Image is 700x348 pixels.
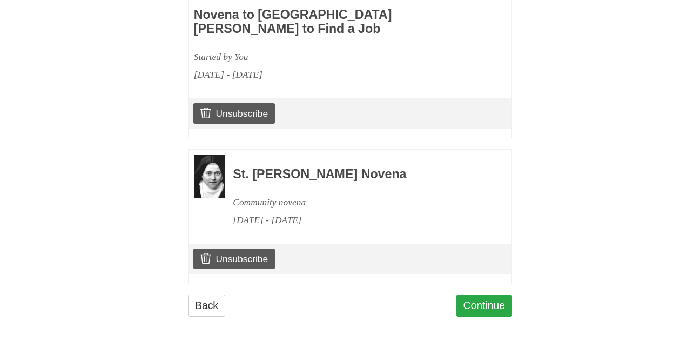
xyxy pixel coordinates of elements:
[194,66,443,84] div: [DATE] - [DATE]
[193,249,275,269] a: Unsubscribe
[456,295,513,317] a: Continue
[194,48,443,66] div: Started by You
[188,295,225,317] a: Back
[194,155,225,198] img: Novena image
[233,211,482,229] div: [DATE] - [DATE]
[193,103,275,124] a: Unsubscribe
[194,8,443,36] h3: Novena to [GEOGRAPHIC_DATA][PERSON_NAME] to Find a Job
[233,193,482,211] div: Community novena
[233,168,482,182] h3: St. [PERSON_NAME] Novena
